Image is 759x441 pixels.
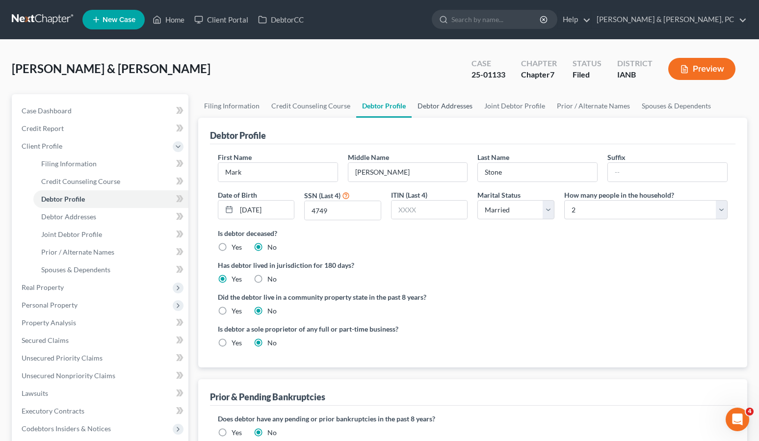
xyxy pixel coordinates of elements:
a: Unsecured Priority Claims [14,349,188,367]
a: Client Portal [189,11,253,28]
a: Lawsuits [14,385,188,402]
a: Secured Claims [14,332,188,349]
a: Credit Counseling Course [265,94,356,118]
a: Filing Information [33,155,188,173]
div: District [617,58,653,69]
span: Codebtors Insiders & Notices [22,424,111,433]
button: Preview [668,58,735,80]
input: XXXX [392,201,468,219]
a: Case Dashboard [14,102,188,120]
span: Personal Property [22,301,78,309]
div: Debtor Profile [210,130,266,141]
label: Yes [232,242,242,252]
label: Marital Status [477,190,521,200]
span: 7 [550,70,554,79]
a: DebtorCC [253,11,309,28]
label: SSN (Last 4) [304,190,340,201]
span: Unsecured Priority Claims [22,354,103,362]
span: Real Property [22,283,64,291]
a: Filing Information [198,94,265,118]
span: Lawsuits [22,389,48,397]
span: Unsecured Nonpriority Claims [22,371,115,380]
a: Debtor Addresses [412,94,478,118]
input: -- [478,163,597,182]
iframe: Intercom live chat [726,408,749,431]
span: Case Dashboard [22,106,72,115]
span: [PERSON_NAME] & [PERSON_NAME] [12,61,210,76]
label: Yes [232,428,242,438]
label: No [267,338,277,348]
div: Status [573,58,602,69]
div: Prior & Pending Bankruptcies [210,391,325,403]
a: Spouses & Dependents [636,94,717,118]
div: Filed [573,69,602,80]
span: Credit Counseling Course [41,177,120,185]
span: 4 [746,408,754,415]
span: Debtor Addresses [41,212,96,221]
div: Chapter [521,58,557,69]
label: Has debtor lived in jurisdiction for 180 days? [218,260,728,270]
a: Home [148,11,189,28]
label: Is debtor a sole proprietor of any full or part-time business? [218,324,468,334]
label: ITIN (Last 4) [391,190,427,200]
span: Joint Debtor Profile [41,230,102,238]
a: Executory Contracts [14,402,188,420]
span: Prior / Alternate Names [41,248,114,256]
div: IANB [617,69,653,80]
label: Is debtor deceased? [218,228,728,238]
a: Prior / Alternate Names [551,94,636,118]
label: How many people in the household? [564,190,674,200]
label: No [267,242,277,252]
a: Prior / Alternate Names [33,243,188,261]
label: Yes [232,274,242,284]
label: First Name [218,152,252,162]
a: Unsecured Nonpriority Claims [14,367,188,385]
label: Suffix [607,152,626,162]
input: -- [218,163,338,182]
a: Help [558,11,591,28]
label: Last Name [477,152,509,162]
label: Yes [232,338,242,348]
input: XXXX [305,201,381,220]
span: Secured Claims [22,336,69,344]
input: MM/DD/YYYY [236,201,294,219]
label: Does debtor have any pending or prior bankruptcies in the past 8 years? [218,414,728,424]
span: Property Analysis [22,318,76,327]
a: Debtor Profile [33,190,188,208]
span: Filing Information [41,159,97,168]
div: Chapter [521,69,557,80]
label: Yes [232,306,242,316]
label: Date of Birth [218,190,257,200]
a: Debtor Profile [356,94,412,118]
a: Spouses & Dependents [33,261,188,279]
a: Joint Debtor Profile [478,94,551,118]
span: Executory Contracts [22,407,84,415]
input: Search by name... [451,10,541,28]
a: Property Analysis [14,314,188,332]
span: New Case [103,16,135,24]
a: Credit Report [14,120,188,137]
input: M.I [348,163,468,182]
span: Client Profile [22,142,62,150]
div: 25-01133 [471,69,505,80]
label: Middle Name [348,152,389,162]
label: No [267,306,277,316]
a: Joint Debtor Profile [33,226,188,243]
a: Credit Counseling Course [33,173,188,190]
input: -- [608,163,727,182]
span: Spouses & Dependents [41,265,110,274]
a: [PERSON_NAME] & [PERSON_NAME], PC [592,11,747,28]
div: Case [471,58,505,69]
label: Did the debtor live in a community property state in the past 8 years? [218,292,728,302]
label: No [267,274,277,284]
span: Credit Report [22,124,64,132]
a: Debtor Addresses [33,208,188,226]
span: Debtor Profile [41,195,85,203]
label: No [267,428,277,438]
